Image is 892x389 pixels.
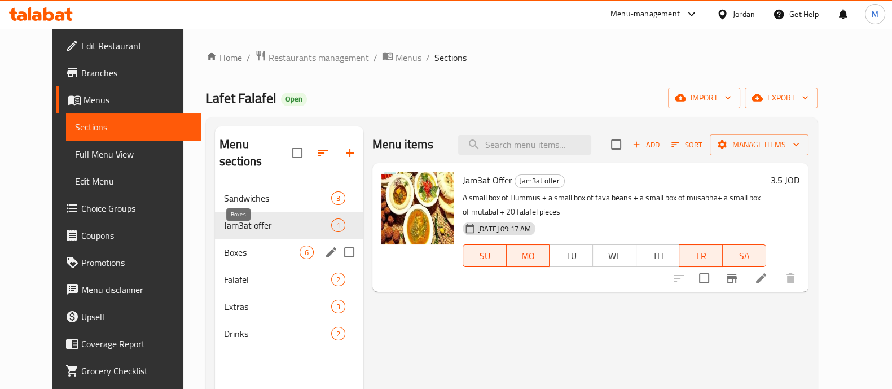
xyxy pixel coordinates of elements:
[309,139,336,167] span: Sort sections
[719,138,799,152] span: Manage items
[206,51,242,64] a: Home
[81,364,192,378] span: Grocery Checklist
[754,91,808,105] span: export
[215,180,363,352] nav: Menu sections
[463,191,766,219] p: A small box of Hummus + a small box of fava beans + a small box of musabha+ a small box of mutaba...
[777,265,804,292] button: delete
[628,136,664,154] button: Add
[56,303,201,330] a: Upsell
[56,330,201,357] a: Coverage Report
[604,133,628,156] span: Select section
[468,248,502,264] span: SU
[723,244,766,267] button: SA
[628,136,664,154] span: Add item
[382,50,421,65] a: Menus
[56,195,201,222] a: Choice Groups
[463,172,512,189] span: Jam3at Offer
[81,337,192,351] span: Coverage Report
[206,50,817,65] nav: breadcrumb
[81,66,192,80] span: Branches
[463,244,507,267] button: SU
[75,174,192,188] span: Edit Menu
[872,8,878,20] span: M
[332,329,345,339] span: 2
[515,174,564,187] span: Jam3at offer
[300,247,313,258] span: 6
[219,136,292,170] h2: Menu sections
[56,249,201,276] a: Promotions
[281,93,307,106] div: Open
[56,59,201,86] a: Branches
[381,172,454,244] img: Jam3at Offer
[684,248,718,264] span: FR
[56,357,201,384] a: Grocery Checklist
[549,244,593,267] button: TU
[332,301,345,312] span: 3
[473,224,535,234] span: [DATE] 09:17 AM
[507,244,550,267] button: MO
[710,134,808,155] button: Manage items
[81,202,192,215] span: Choice Groups
[677,91,731,105] span: import
[56,276,201,303] a: Menu disclaimer
[396,51,421,64] span: Menus
[56,86,201,113] a: Menus
[372,136,434,153] h2: Menu items
[331,327,345,340] div: items
[332,274,345,285] span: 2
[269,51,369,64] span: Restaurants management
[434,51,467,64] span: Sections
[323,244,340,261] button: edit
[215,185,363,212] div: Sandwiches3
[332,193,345,204] span: 3
[554,248,588,264] span: TU
[81,229,192,242] span: Coupons
[224,300,331,313] span: Extras
[66,141,201,168] a: Full Menu View
[224,327,331,340] span: Drinks
[636,244,680,267] button: TH
[224,218,331,232] span: Jam3at offer
[733,8,755,20] div: Jordan
[81,39,192,53] span: Edit Restaurant
[56,32,201,59] a: Edit Restaurant
[75,147,192,161] span: Full Menu View
[81,310,192,324] span: Upsell
[668,88,740,108] button: import
[664,136,710,154] span: Sort items
[255,50,369,65] a: Restaurants management
[215,266,363,293] div: Falafel2
[336,139,363,167] button: Add section
[224,246,300,259] span: Boxes
[332,220,345,231] span: 1
[247,51,251,64] li: /
[745,88,818,108] button: export
[331,273,345,286] div: items
[224,273,331,286] span: Falafel
[458,135,591,155] input: search
[515,174,565,188] div: Jam3at offer
[631,138,661,151] span: Add
[641,248,675,264] span: TH
[224,191,331,205] div: Sandwiches
[727,248,762,264] span: SA
[75,120,192,134] span: Sections
[718,265,745,292] button: Branch-specific-item
[374,51,377,64] li: /
[215,320,363,347] div: Drinks2
[671,138,702,151] span: Sort
[692,266,716,290] span: Select to update
[81,256,192,269] span: Promotions
[206,85,276,111] span: Lafet Falafel
[597,248,632,264] span: WE
[592,244,636,267] button: WE
[84,93,192,107] span: Menus
[81,283,192,296] span: Menu disclaimer
[285,141,309,165] span: Select all sections
[300,246,314,259] div: items
[771,172,799,188] h6: 3.5 JOD
[281,94,307,104] span: Open
[679,244,723,267] button: FR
